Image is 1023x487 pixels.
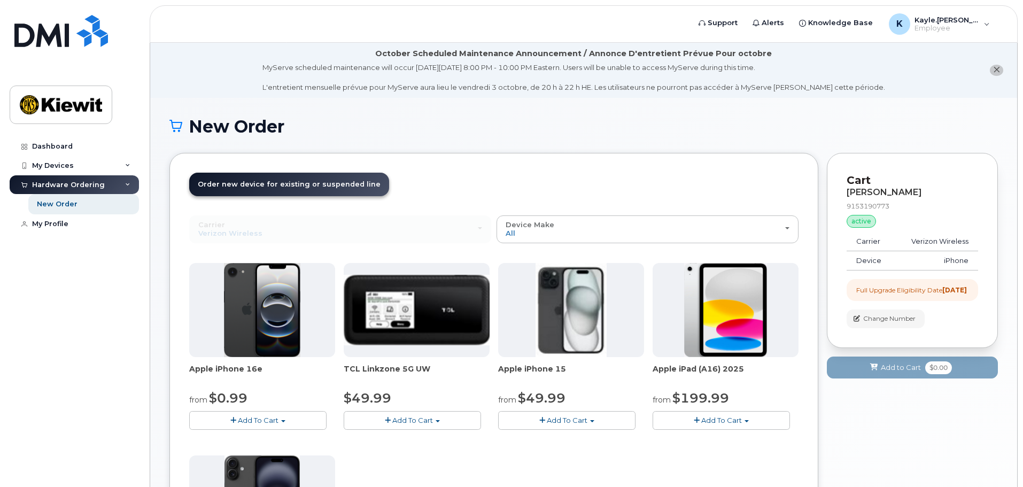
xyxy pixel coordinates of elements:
span: $0.00 [925,361,952,374]
div: Apple iPhone 15 [498,364,644,385]
td: iPhone [895,251,978,270]
td: Device [847,251,895,270]
span: Add To Cart [701,416,742,424]
td: Carrier [847,232,895,251]
div: MyServe scheduled maintenance will occur [DATE][DATE] 8:00 PM - 10:00 PM Eastern. Users will be u... [262,63,885,92]
span: Add to Cart [881,362,921,373]
strong: [DATE] [942,286,967,294]
span: $0.99 [209,390,247,406]
span: Add To Cart [392,416,433,424]
button: Add To Cart [189,411,327,430]
div: Apple iPhone 16e [189,364,335,385]
button: Add to Cart $0.00 [827,357,998,378]
button: close notification [990,65,1003,76]
span: $49.99 [518,390,565,406]
button: Device Make All [497,215,799,243]
span: Add To Cart [547,416,587,424]
img: ipad_11.png [684,263,767,357]
img: linkzone5g.png [344,275,490,345]
button: Change Number [847,310,925,328]
iframe: Messenger Launcher [976,440,1015,479]
div: active [847,215,876,228]
img: iphone15.jpg [536,263,607,357]
span: Add To Cart [238,416,278,424]
div: 9153190773 [847,202,978,211]
div: Apple iPad (A16) 2025 [653,364,799,385]
span: $49.99 [344,390,391,406]
span: Change Number [863,314,916,323]
div: Full Upgrade Eligibility Date [856,285,967,295]
button: Add To Cart [344,411,481,430]
small: from [498,395,516,405]
button: Add To Cart [498,411,635,430]
span: Order new device for existing or suspended line [198,180,381,188]
small: from [189,395,207,405]
td: Verizon Wireless [895,232,978,251]
img: iphone16e.png [224,263,301,357]
span: All [506,229,515,237]
button: Add To Cart [653,411,790,430]
div: TCL Linkzone 5G UW [344,364,490,385]
div: [PERSON_NAME] [847,188,978,197]
span: Device Make [506,220,554,229]
div: October Scheduled Maintenance Announcement / Annonce D'entretient Prévue Pour octobre [375,48,772,59]
p: Cart [847,173,978,188]
h1: New Order [169,117,998,136]
span: $199.99 [672,390,729,406]
small: from [653,395,671,405]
